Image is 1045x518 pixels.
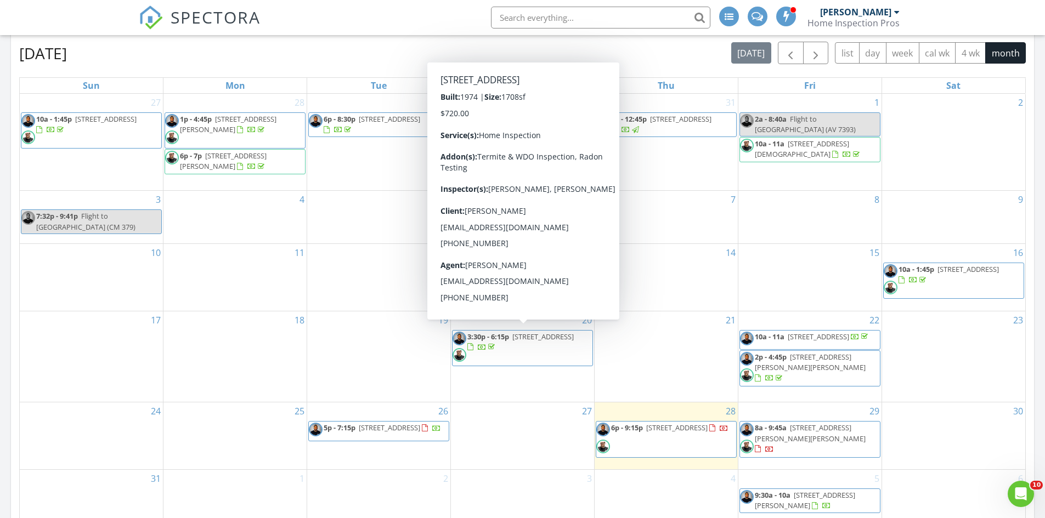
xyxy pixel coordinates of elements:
a: 3:30p - 6:15p [STREET_ADDRESS] [467,332,574,352]
td: Go to July 27, 2025 [20,94,163,191]
a: Go to August 21, 2025 [724,311,738,329]
a: Go to September 3, 2025 [585,470,594,487]
button: 4 wk [955,42,986,64]
span: 3:30p - 6:15p [467,332,509,341]
img: untitled_design.png [21,211,35,225]
span: [STREET_ADDRESS] [512,332,574,341]
a: Go to August 6, 2025 [585,191,594,208]
a: Go to August 2, 2025 [1016,94,1025,111]
span: Flight to [GEOGRAPHIC_DATA] (AV 7393) [755,114,856,134]
a: 10a - 1:45p [STREET_ADDRESS] [21,112,162,149]
a: Go to August 3, 2025 [154,191,163,208]
a: Go to August 25, 2025 [292,402,307,420]
a: Tuesday [369,78,389,93]
td: Go to August 11, 2025 [163,243,307,311]
a: Go to August 29, 2025 [867,402,882,420]
img: screenshot_20240307_160936.png [740,368,754,382]
span: [STREET_ADDRESS][PERSON_NAME][PERSON_NAME] [755,352,866,372]
a: Go to August 10, 2025 [149,244,163,261]
button: list [835,42,860,64]
span: [STREET_ADDRESS] [359,114,420,124]
td: Go to August 30, 2025 [882,402,1025,470]
span: 6p - 9:15p [611,423,643,432]
a: Go to September 4, 2025 [728,470,738,487]
td: Go to August 12, 2025 [307,243,451,311]
td: Go to July 28, 2025 [163,94,307,191]
td: Go to August 17, 2025 [20,311,163,402]
td: Go to August 20, 2025 [451,311,595,402]
a: Go to September 2, 2025 [441,470,450,487]
a: Go to August 26, 2025 [436,402,450,420]
span: 5p - 7:15p [324,423,355,432]
div: Home Inspection Pros [807,18,900,29]
td: Go to August 2, 2025 [882,94,1025,191]
a: Go to August 23, 2025 [1011,311,1025,329]
a: 6p - 7p [STREET_ADDRESS][PERSON_NAME] [165,149,306,174]
a: Go to August 11, 2025 [292,244,307,261]
span: [STREET_ADDRESS] [646,423,708,432]
img: untitled_design.png [165,114,179,128]
a: SPECTORA [139,15,261,38]
td: Go to August 3, 2025 [20,191,163,244]
span: [STREET_ADDRESS][PERSON_NAME] [180,151,267,171]
td: Go to August 15, 2025 [738,243,882,311]
span: 10a - 1:45p [899,264,934,274]
a: 5p - 7:15p [STREET_ADDRESS] [308,421,449,441]
img: screenshot_20240307_160936.png [740,440,754,453]
a: 6p - 8:30p [STREET_ADDRESS] [324,114,420,134]
a: Sunday [81,78,102,93]
a: Go to July 31, 2025 [724,94,738,111]
a: 9:30a - 10a [STREET_ADDRESS][PERSON_NAME] [755,490,855,510]
img: screenshot_20240307_160936.png [453,348,466,362]
span: [STREET_ADDRESS][PERSON_NAME][PERSON_NAME] [755,423,866,443]
a: Go to August 7, 2025 [728,191,738,208]
td: Go to August 8, 2025 [738,191,882,244]
td: Go to August 21, 2025 [594,311,738,402]
a: Go to August 17, 2025 [149,311,163,329]
td: Go to August 26, 2025 [307,402,451,470]
a: Saturday [944,78,963,93]
a: 10a - 11a [STREET_ADDRESS][DEMOGRAPHIC_DATA] [755,139,862,159]
span: [STREET_ADDRESS] [359,423,420,432]
span: 9:30a - 10a [755,490,790,500]
a: Go to August 30, 2025 [1011,402,1025,420]
a: Go to August 8, 2025 [872,191,882,208]
a: 1p - 4:45p [STREET_ADDRESS][PERSON_NAME] [180,114,276,134]
td: Go to August 25, 2025 [163,402,307,470]
button: Next month [803,42,829,64]
a: Go to August 1, 2025 [872,94,882,111]
td: Go to August 5, 2025 [307,191,451,244]
img: untitled_design.png [453,332,466,345]
td: Go to July 30, 2025 [451,94,595,191]
span: 2p - 4:45p [755,352,787,362]
a: Go to July 30, 2025 [580,94,594,111]
img: screenshot_20240307_160936.png [165,130,179,144]
button: month [985,42,1026,64]
span: 10 [1030,481,1043,489]
a: Go to September 5, 2025 [872,470,882,487]
a: 1p - 4:45p [STREET_ADDRESS][PERSON_NAME] [165,112,306,149]
img: screenshot_20240307_160936.png [596,440,610,453]
img: untitled_design.png [596,114,610,128]
img: screenshot_20240307_160936.png [740,139,754,152]
a: Go to August 16, 2025 [1011,244,1025,261]
a: 10a - 11a [STREET_ADDRESS][DEMOGRAPHIC_DATA] [739,137,880,162]
a: Go to August 22, 2025 [867,311,882,329]
a: 10a - 11a [STREET_ADDRESS] [739,330,880,350]
button: day [859,42,886,64]
a: Go to August 24, 2025 [149,402,163,420]
a: 10a - 11a [STREET_ADDRESS] [755,332,870,341]
span: 6p - 7p [180,151,202,161]
a: 8a - 9:45a [STREET_ADDRESS][PERSON_NAME][PERSON_NAME] [739,421,880,457]
img: untitled_design.png [309,114,323,128]
a: Go to August 13, 2025 [580,244,594,261]
a: Go to August 28, 2025 [724,402,738,420]
a: 9a - 12:45p [STREET_ADDRESS] [611,114,711,134]
img: untitled_design.png [884,264,897,278]
img: untitled_design.png [21,114,35,128]
a: Go to August 15, 2025 [867,244,882,261]
img: untitled_design.png [740,490,754,504]
span: 10a - 1:45p [36,114,72,124]
span: [STREET_ADDRESS][PERSON_NAME] [180,114,276,134]
span: 10a - 11a [755,139,784,149]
